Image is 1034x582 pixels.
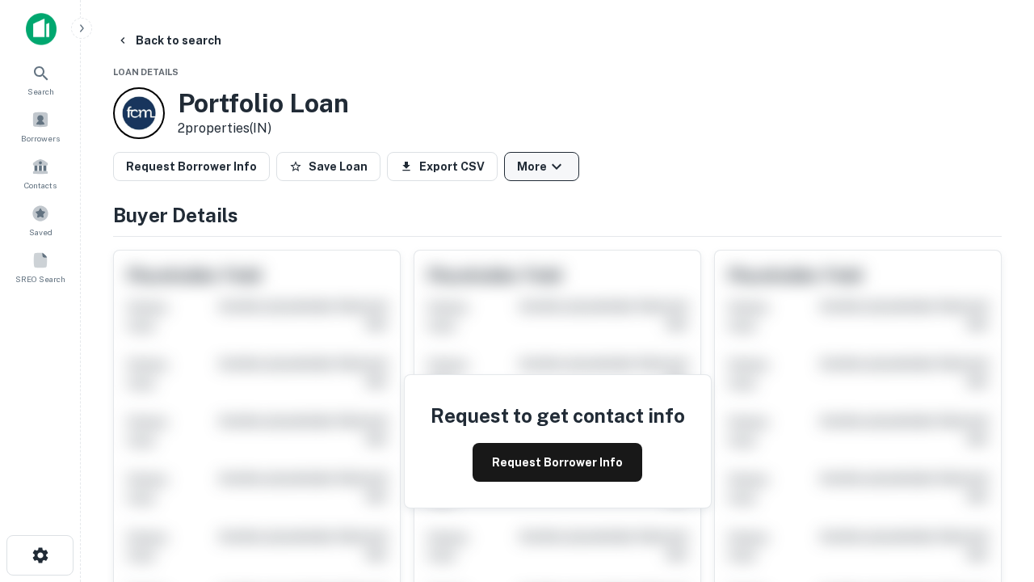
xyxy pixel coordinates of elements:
[5,151,76,195] a: Contacts
[953,453,1034,530] iframe: Chat Widget
[113,67,179,77] span: Loan Details
[21,132,60,145] span: Borrowers
[113,200,1002,230] h4: Buyer Details
[431,401,685,430] h4: Request to get contact info
[113,152,270,181] button: Request Borrower Info
[387,152,498,181] button: Export CSV
[473,443,642,482] button: Request Borrower Info
[504,152,579,181] button: More
[27,85,54,98] span: Search
[178,88,349,119] h3: Portfolio Loan
[5,57,76,101] a: Search
[15,272,65,285] span: SREO Search
[5,245,76,289] a: SREO Search
[24,179,57,192] span: Contacts
[276,152,380,181] button: Save Loan
[29,226,53,238] span: Saved
[5,104,76,148] a: Borrowers
[110,26,228,55] button: Back to search
[178,119,349,138] p: 2 properties (IN)
[5,198,76,242] a: Saved
[26,13,57,45] img: capitalize-icon.png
